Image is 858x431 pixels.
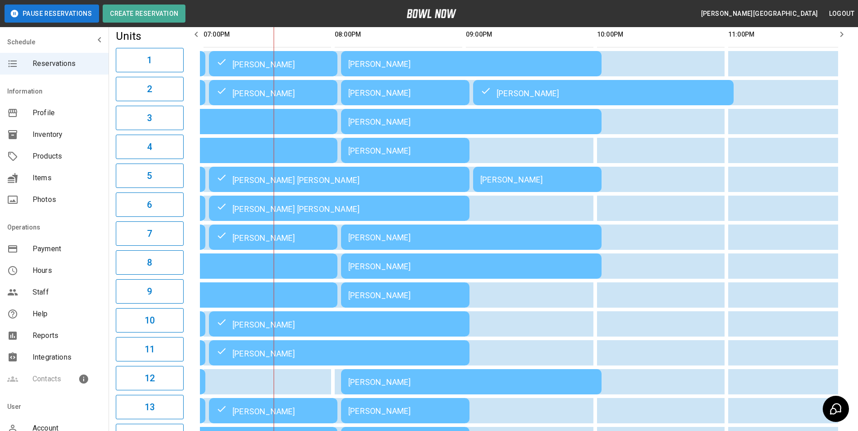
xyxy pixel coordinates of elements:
span: Help [33,309,101,319]
button: 5 [116,164,184,188]
div: [PERSON_NAME] [348,377,594,387]
button: 12 [116,366,184,390]
span: Payment [33,244,101,254]
div: [PERSON_NAME] [216,87,330,98]
div: [PERSON_NAME] [216,58,330,69]
button: 3 [116,106,184,130]
h6: 12 [145,371,155,385]
span: Reservations [33,58,101,69]
span: Items [33,173,101,183]
div: [PERSON_NAME] [216,232,330,243]
div: [PERSON_NAME] [480,175,594,184]
span: Products [33,151,101,162]
button: 2 [116,77,184,101]
div: [PERSON_NAME] [348,262,594,271]
button: 6 [116,192,184,217]
h6: 10 [145,313,155,328]
h6: 6 [147,197,152,212]
div: [PERSON_NAME] [216,405,330,416]
span: Photos [33,194,101,205]
span: Hours [33,265,101,276]
h6: 2 [147,82,152,96]
div: [PERSON_NAME] [348,233,594,242]
span: Profile [33,108,101,118]
div: [PERSON_NAME] [PERSON_NAME] [216,203,462,214]
h6: 11 [145,342,155,356]
div: [PERSON_NAME] [PERSON_NAME] [216,174,462,185]
button: 11 [116,337,184,361]
div: [PERSON_NAME] [348,406,462,416]
h6: 5 [147,169,152,183]
div: [PERSON_NAME] [348,146,462,155]
button: 9 [116,279,184,304]
div: [PERSON_NAME] [84,290,330,300]
span: Reports [33,330,101,341]
button: 4 [116,135,184,159]
img: logo [407,9,456,18]
h6: 1 [147,53,152,67]
h6: 7 [147,226,152,241]
div: [PERSON_NAME] [348,88,462,98]
span: Integrations [33,352,101,363]
h5: Units [116,29,184,43]
span: Inventory [33,129,101,140]
button: 13 [116,395,184,419]
h6: 13 [145,400,155,414]
button: Logout [825,5,858,22]
div: [PERSON_NAME] [348,117,594,126]
div: [PERSON_NAME] [348,290,462,300]
h6: 4 [147,140,152,154]
div: [PERSON_NAME] [84,145,330,156]
button: Pause Reservations [5,5,99,23]
div: [PERSON_NAME] [480,87,726,98]
button: 1 [116,48,184,72]
h6: 9 [147,284,152,299]
button: 8 [116,250,184,275]
span: Staff [33,287,101,298]
button: 7 [116,221,184,246]
div: [PERSON_NAME] [216,319,462,329]
button: [PERSON_NAME][GEOGRAPHIC_DATA] [697,5,822,22]
h6: 8 [147,255,152,270]
button: 10 [116,308,184,333]
div: [PERSON_NAME] [216,347,462,358]
div: [PERSON_NAME] [84,261,330,272]
div: [PERSON_NAME] [84,116,330,127]
h6: 3 [147,111,152,125]
div: [PERSON_NAME] [348,59,594,69]
button: Create Reservation [103,5,185,23]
